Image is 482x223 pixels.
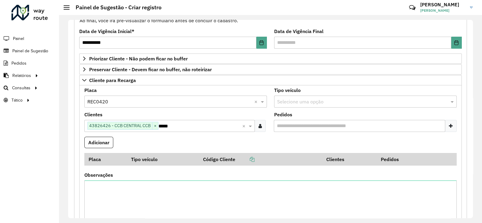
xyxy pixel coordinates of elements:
span: Consultas [12,85,30,91]
span: Painel de Sugestão [12,48,48,54]
span: Relatórios [12,72,31,79]
span: Pedidos [11,60,27,66]
label: Tipo veículo [274,87,301,94]
a: Preservar Cliente - Devem ficar no buffer, não roteirizar [79,64,462,75]
span: Tático [11,97,23,103]
button: Choose Date [451,37,462,49]
label: Observações [84,171,113,179]
span: Priorizar Cliente - Não podem ficar no buffer [89,56,188,61]
span: 43826426 - CCB CENTRAL CCB [88,122,152,129]
label: Data de Vigência Final [274,28,324,35]
a: Contato Rápido [406,1,419,14]
span: Painel [13,35,24,42]
th: Clientes [322,153,377,166]
span: × [152,122,158,130]
th: Placa [84,153,127,166]
h3: [PERSON_NAME] [420,2,465,8]
th: Tipo veículo [127,153,199,166]
h2: Painel de Sugestão - Criar registro [70,4,161,11]
span: Clear all [254,98,259,105]
label: Clientes [84,111,102,118]
label: Pedidos [274,111,292,118]
a: Priorizar Cliente - Não podem ficar no buffer [79,53,462,64]
span: Preservar Cliente - Devem ficar no buffer, não roteirizar [89,67,212,72]
span: Clear all [242,122,247,130]
button: Choose Date [256,37,267,49]
span: [PERSON_NAME] [420,8,465,13]
th: Código Cliente [199,153,322,166]
span: Cliente para Recarga [89,78,136,83]
label: Data de Vigência Inicial [79,28,134,35]
label: Placa [84,87,97,94]
button: Adicionar [84,137,113,148]
th: Pedidos [377,153,431,166]
a: Copiar [235,156,255,162]
a: Cliente para Recarga [79,75,462,85]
